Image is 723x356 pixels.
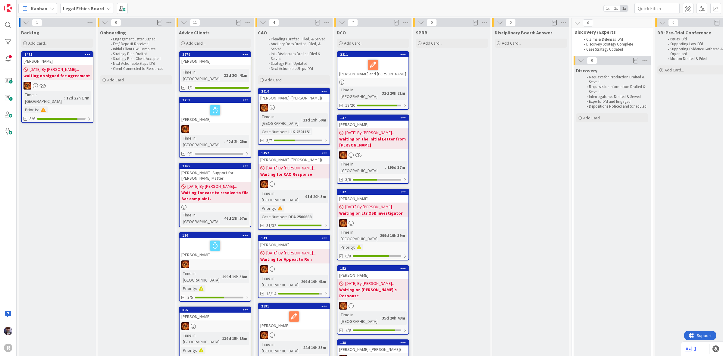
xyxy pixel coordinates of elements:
div: TR [180,322,251,330]
b: waiting on signed fee agreement [23,73,91,79]
div: TR [337,219,408,227]
span: [DATE] By [PERSON_NAME]... [187,183,237,190]
span: 4 [269,19,279,26]
div: Priority [339,244,354,250]
li: Engagement Letter Signed [107,37,171,42]
div: Priority [181,347,196,354]
div: TR [180,125,251,133]
div: 299d 19h 39m [378,232,407,239]
span: Disciplinary Board: Answer [495,30,552,36]
div: [PERSON_NAME] ([PERSON_NAME]) [337,345,408,353]
div: 2279[PERSON_NAME] [180,52,251,65]
div: 2610[PERSON_NAME] ([PERSON_NAME]) [258,89,330,102]
div: 2191[PERSON_NAME] [258,304,330,329]
b: Waiting for Appeal to Run [260,256,328,262]
div: 132[PERSON_NAME] [337,189,408,203]
span: 3/6 [345,176,351,183]
div: [PERSON_NAME] [180,313,251,320]
span: : [222,215,223,222]
div: 2279 [182,52,251,57]
li: Init. Disclosures Drafted Filed & Served [265,52,329,61]
b: Waiting for case to resolve to file Bar complaint. [181,190,249,202]
div: TR [258,180,330,188]
div: Time in [GEOGRAPHIC_DATA] [23,91,64,105]
li: Initial Client HW Complete [107,47,171,52]
span: : [354,244,355,250]
span: : [385,164,386,171]
a: 2165[PERSON_NAME]: Support for [PERSON_NAME] Matter[DATE] By [PERSON_NAME]...Waiting for case to ... [179,163,251,227]
div: 137 [337,115,408,121]
div: 1457[PERSON_NAME] ([PERSON_NAME]) [258,150,330,164]
span: 5/6 [30,115,35,122]
span: : [275,205,276,212]
div: LLK 2501151 [287,128,312,135]
b: Waiting for CAO Response [260,171,328,177]
a: 152[PERSON_NAME][DATE] By [PERSON_NAME]...Waiting on [PERSON_NAME]'s ResponseTRTime in [GEOGRAPHI... [337,265,409,335]
span: : [301,344,302,351]
a: 137[PERSON_NAME][DATE] By [PERSON_NAME]...Waiting on the Initial Letter from [PERSON_NAME]TRTime ... [337,115,409,184]
div: 46d 18h 57m [223,215,249,222]
span: : [224,138,225,145]
div: 91d 20h 3m [304,193,328,200]
div: 2219[PERSON_NAME] [180,97,251,123]
span: 2x [612,5,620,11]
div: 139d 15h 15m [221,335,249,342]
span: SPRB [416,30,427,36]
span: 1/1 [187,84,193,91]
li: Strategy Plan Drafted [107,52,171,56]
div: 137[PERSON_NAME] [337,115,408,128]
span: 0 [587,57,597,64]
div: 132 [340,190,408,194]
li: Ancillary Docs Drafted, Filed, & Served [265,42,329,52]
li: Interrogatories Drafted & Served [583,94,647,99]
span: [DATE] By [PERSON_NAME]... [345,204,395,210]
div: 2191 [261,304,330,308]
span: : [286,128,287,135]
div: Time in [GEOGRAPHIC_DATA] [339,161,385,174]
div: [PERSON_NAME] [180,57,251,65]
img: TR [260,104,268,112]
div: 24d 19h 33m [302,344,328,351]
img: TR [181,125,189,133]
img: TR [260,331,268,339]
span: DCO [337,30,346,36]
div: 152[PERSON_NAME] [337,266,408,279]
a: 130[PERSON_NAME]TRTime in [GEOGRAPHIC_DATA]:299d 19h 38mPriority:3/5 [179,232,251,302]
div: 138[PERSON_NAME] ([PERSON_NAME]) [337,340,408,353]
div: Case Number [260,213,286,220]
img: TR [260,180,268,188]
span: Add Card... [186,40,205,46]
div: 152 [337,266,408,271]
div: R [4,344,12,352]
img: ML [4,327,12,335]
span: : [380,315,380,321]
a: 1457[PERSON_NAME] ([PERSON_NAME])[DATE] By [PERSON_NAME]...Waiting for CAO ResponseTRTime in [GEO... [258,150,330,230]
div: 865[PERSON_NAME] [180,307,251,320]
div: 143[PERSON_NAME] [258,235,330,249]
div: TR [337,151,408,159]
a: 2219[PERSON_NAME]TRTime in [GEOGRAPHIC_DATA]:40d 2h 25m0/1 [179,97,251,158]
img: TR [260,265,268,273]
div: 2279 [180,52,251,57]
a: 2279[PERSON_NAME]Time in [GEOGRAPHIC_DATA]:33d 20h 41m1/1 [179,51,251,92]
div: TR [258,331,330,339]
span: DB: Pre-Trial Conference [657,30,711,36]
div: [PERSON_NAME] [180,238,251,259]
div: [PERSON_NAME] ([PERSON_NAME]) [258,156,330,164]
div: 865 [180,307,251,313]
div: 35d 20h 48m [380,315,407,321]
div: [PERSON_NAME] [258,309,330,329]
span: [DATE] By [PERSON_NAME]... [345,280,395,287]
span: : [303,193,304,200]
div: Time in [GEOGRAPHIC_DATA] [260,341,301,354]
a: 2610[PERSON_NAME] ([PERSON_NAME])TRTime in [GEOGRAPHIC_DATA]:11d 19h 50mCase Number:LLK 25011513/7 [258,88,330,145]
span: : [380,90,380,96]
span: Kanban [31,5,47,12]
li: Client Connected to Resources [107,66,171,71]
span: : [38,106,39,113]
li: Fee/ Deposit Received [107,42,171,46]
div: 1457 [261,151,330,155]
div: 143 [261,236,330,240]
div: 33d 20h 41m [223,72,249,79]
span: [DATE] By [PERSON_NAME]... [345,130,395,136]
